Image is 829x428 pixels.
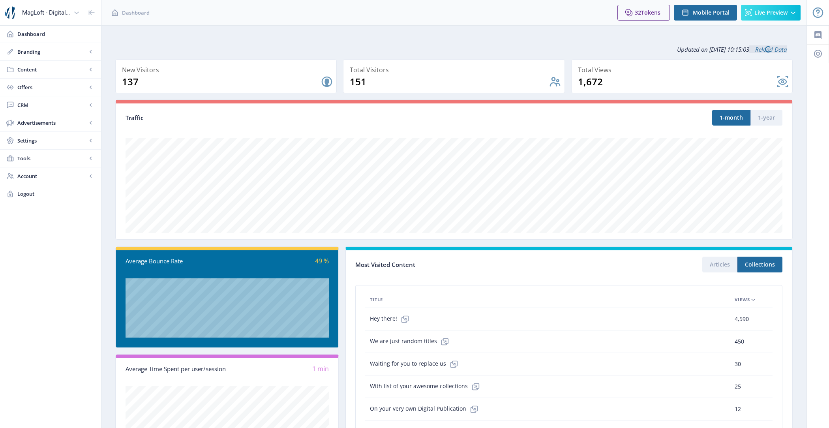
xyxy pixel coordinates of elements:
div: 1 min [227,364,329,374]
span: Dashboard [17,30,95,38]
div: MagLoft - Digital Magazine [22,4,70,21]
span: Live Preview [754,9,788,16]
button: Live Preview [741,5,801,21]
span: 49 % [315,257,329,265]
div: Most Visited Content [355,259,569,271]
a: Reload Data [749,45,787,53]
span: 25 [735,382,741,391]
button: Mobile Portal [674,5,737,21]
span: Views [735,295,750,304]
div: 137 [122,75,321,88]
div: Average Time Spent per user/session [126,364,227,374]
span: Logout [17,190,95,198]
div: 151 [350,75,548,88]
button: Collections [737,257,782,272]
span: On your very own Digital Publication [370,401,482,417]
span: 450 [735,337,744,346]
span: Tokens [641,9,660,16]
img: properties.app_icon.png [5,6,17,19]
span: CRM [17,101,87,109]
span: 12 [735,404,741,414]
span: We are just random titles [370,334,453,349]
span: Settings [17,137,87,145]
span: Account [17,172,87,180]
div: Total Views [578,64,789,75]
span: 4,590 [735,314,749,324]
span: 30 [735,359,741,369]
span: Waiting for you to replace us [370,356,462,372]
div: Updated on [DATE] 10:15:03 [115,39,793,59]
div: 1,672 [578,75,776,88]
button: Articles [702,257,737,272]
span: Hey there! [370,311,413,327]
div: Total Visitors [350,64,561,75]
span: With list of your awesome collections [370,379,484,394]
div: Average Bounce Rate [126,257,227,266]
span: Offers [17,83,87,91]
span: Mobile Portal [693,9,730,16]
span: Content [17,66,87,73]
button: 32Tokens [617,5,670,21]
span: Dashboard [122,9,150,17]
div: Traffic [126,113,454,122]
span: Title [370,295,383,304]
button: 1-month [712,110,750,126]
div: New Visitors [122,64,333,75]
button: 1-year [750,110,782,126]
span: Tools [17,154,87,162]
span: Advertisements [17,119,87,127]
span: Branding [17,48,87,56]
